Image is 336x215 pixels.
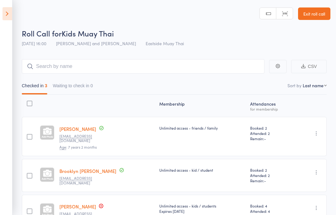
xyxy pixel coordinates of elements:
[250,178,292,183] span: Remain:
[22,59,264,74] input: Search by name
[159,167,245,173] div: Unlimited access - kid / student
[59,176,100,185] small: kdh713@hotmail.com
[53,80,93,94] button: Waiting to check in0
[59,144,97,150] span: : 7 years 2 months
[159,208,245,214] div: Expires [DATE]
[22,40,46,46] span: [DATE] 16:00
[59,168,116,174] a: Brooklyn [PERSON_NAME]
[157,98,247,114] div: Membership
[22,80,47,94] button: Checked in3
[22,28,62,38] span: Roll Call for
[91,83,93,88] div: 0
[248,98,294,114] div: Atten­dances
[250,167,292,173] span: Booked: 2
[56,40,136,46] span: [PERSON_NAME] and [PERSON_NAME]
[159,125,245,131] div: Unlimited access - friends / family
[250,107,292,111] div: for membership
[287,82,301,88] label: Sort by
[146,40,184,46] span: Eastside Muay Thai
[303,82,324,88] div: Last name
[59,134,100,143] small: chad_hoskins2036@hotmail.com
[298,7,330,20] a: Exit roll call
[264,178,266,183] span: -
[159,203,245,214] div: Unlimited access - kids / students
[59,126,96,132] a: [PERSON_NAME]
[291,60,327,73] button: CSV
[250,131,292,136] span: Attended: 2
[62,28,114,38] span: Kids Muay Thai
[250,136,292,141] span: Remain:
[59,203,96,210] a: [PERSON_NAME]
[264,136,266,141] span: -
[250,203,292,208] span: Booked: 4
[250,173,292,178] span: Attended: 2
[250,125,292,131] span: Booked: 2
[250,208,292,214] span: Attended: 4
[45,83,47,88] div: 3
